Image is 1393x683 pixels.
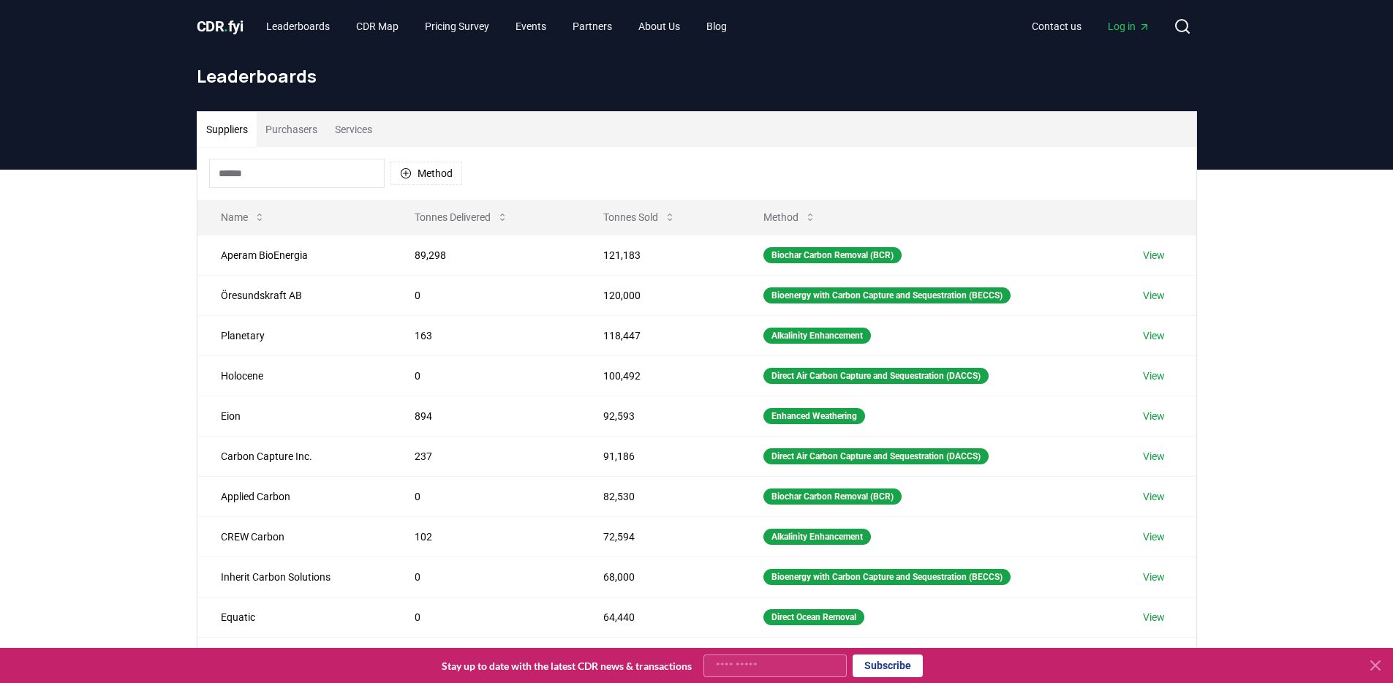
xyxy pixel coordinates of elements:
a: View [1143,288,1165,303]
td: 120,000 [580,275,740,315]
button: Method [390,162,462,185]
button: Tonnes Sold [592,203,687,232]
a: About Us [627,13,692,39]
td: Applied Carbon [197,476,392,516]
a: CDR Map [344,13,410,39]
a: View [1143,328,1165,343]
button: Services [326,112,381,147]
td: Aperam BioEnergia [197,235,392,275]
td: 91,186 [580,436,740,476]
td: 100,492 [580,355,740,396]
div: Direct Air Carbon Capture and Sequestration (DACCS) [763,448,989,464]
td: Planetary [197,315,392,355]
td: 68,000 [580,556,740,597]
td: 102 [391,516,580,556]
button: Name [209,203,277,232]
td: 82,530 [580,476,740,516]
span: CDR fyi [197,18,244,35]
a: View [1143,570,1165,584]
td: Equatic [197,597,392,637]
td: 121,183 [580,235,740,275]
td: 0 [391,597,580,637]
a: CDR.fyi [197,16,244,37]
span: Log in [1108,19,1150,34]
button: Tonnes Delivered [403,203,520,232]
td: Inherit Carbon Solutions [197,556,392,597]
div: Alkalinity Enhancement [763,529,871,545]
a: View [1143,489,1165,504]
div: Bioenergy with Carbon Capture and Sequestration (BECCS) [763,287,1011,303]
div: Direct Air Carbon Capture and Sequestration (DACCS) [763,368,989,384]
div: Biochar Carbon Removal (BCR) [763,247,902,263]
a: Log in [1096,13,1162,39]
a: View [1143,369,1165,383]
a: Leaderboards [254,13,341,39]
a: View [1143,409,1165,423]
td: 237 [391,436,580,476]
nav: Main [1020,13,1162,39]
td: 163 [391,315,580,355]
td: 118,447 [580,315,740,355]
td: Eion [197,396,392,436]
a: View [1143,449,1165,464]
td: 0 [391,476,580,516]
div: Bioenergy with Carbon Capture and Sequestration (BECCS) [763,569,1011,585]
div: Alkalinity Enhancement [763,328,871,344]
td: Holocene [197,355,392,396]
td: CREW Carbon [197,516,392,556]
a: View [1143,529,1165,544]
td: Carbon Capture Inc. [197,436,392,476]
td: Öresundskraft AB [197,275,392,315]
a: Partners [561,13,624,39]
td: 64,440 [580,597,740,637]
a: Contact us [1020,13,1093,39]
a: Events [504,13,558,39]
td: 0 [391,275,580,315]
a: Pricing Survey [413,13,501,39]
h1: Leaderboards [197,64,1197,88]
td: 92,593 [580,396,740,436]
a: View [1143,248,1165,263]
td: 89,298 [391,235,580,275]
button: Method [752,203,828,232]
span: . [224,18,228,35]
td: 72,594 [580,516,740,556]
a: View [1143,610,1165,624]
nav: Main [254,13,739,39]
td: 894 [391,396,580,436]
td: 0 [391,556,580,597]
td: 0 [391,355,580,396]
button: Suppliers [197,112,257,147]
div: Biochar Carbon Removal (BCR) [763,488,902,505]
button: Purchasers [257,112,326,147]
div: Direct Ocean Removal [763,609,864,625]
div: Enhanced Weathering [763,408,865,424]
a: Blog [695,13,739,39]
